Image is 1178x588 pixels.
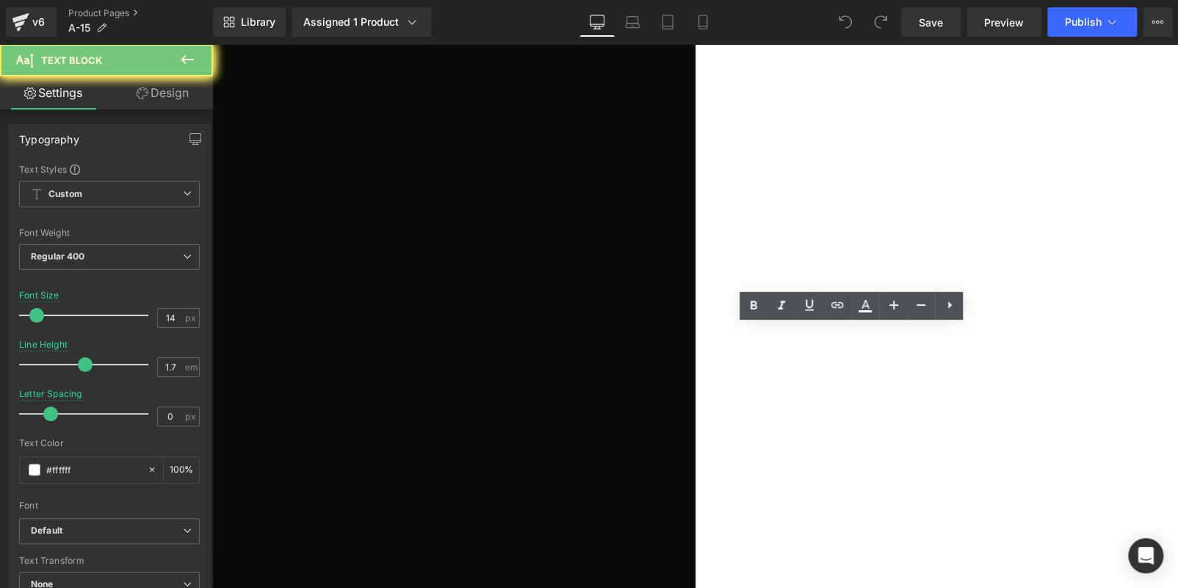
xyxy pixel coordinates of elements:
[831,7,860,37] button: Undo
[68,22,90,34] span: A-15
[31,525,62,537] i: Default
[579,7,615,37] a: Desktop
[19,228,200,238] div: Font Weight
[19,438,200,448] div: Text Color
[164,457,199,483] div: %
[213,7,286,37] a: New Library
[966,7,1041,37] a: Preview
[19,163,200,175] div: Text Styles
[6,7,57,37] a: v6
[68,7,213,19] a: Product Pages
[109,76,216,110] a: Design
[46,462,140,478] input: Color
[19,389,82,399] div: Letter Spacing
[303,15,419,29] div: Assigned 1 Product
[31,251,85,262] b: Regular 400
[1143,7,1172,37] button: More
[48,188,82,201] b: Custom
[19,290,59,301] div: Font Size
[615,7,650,37] a: Laptop
[185,412,198,421] span: px
[185,362,198,372] span: em
[29,12,48,32] div: v6
[1128,538,1163,573] div: Open Intercom Messenger
[41,54,102,66] span: Text Block
[185,313,198,323] span: px
[19,125,79,146] div: Typography
[919,15,943,30] span: Save
[19,556,200,566] div: Text Transform
[685,7,720,37] a: Mobile
[19,340,68,350] div: Line Height
[650,7,685,37] a: Tablet
[866,7,895,37] button: Redo
[984,15,1024,30] span: Preview
[19,501,200,511] div: Font
[1065,16,1102,28] span: Publish
[1047,7,1137,37] button: Publish
[241,15,275,29] span: Library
